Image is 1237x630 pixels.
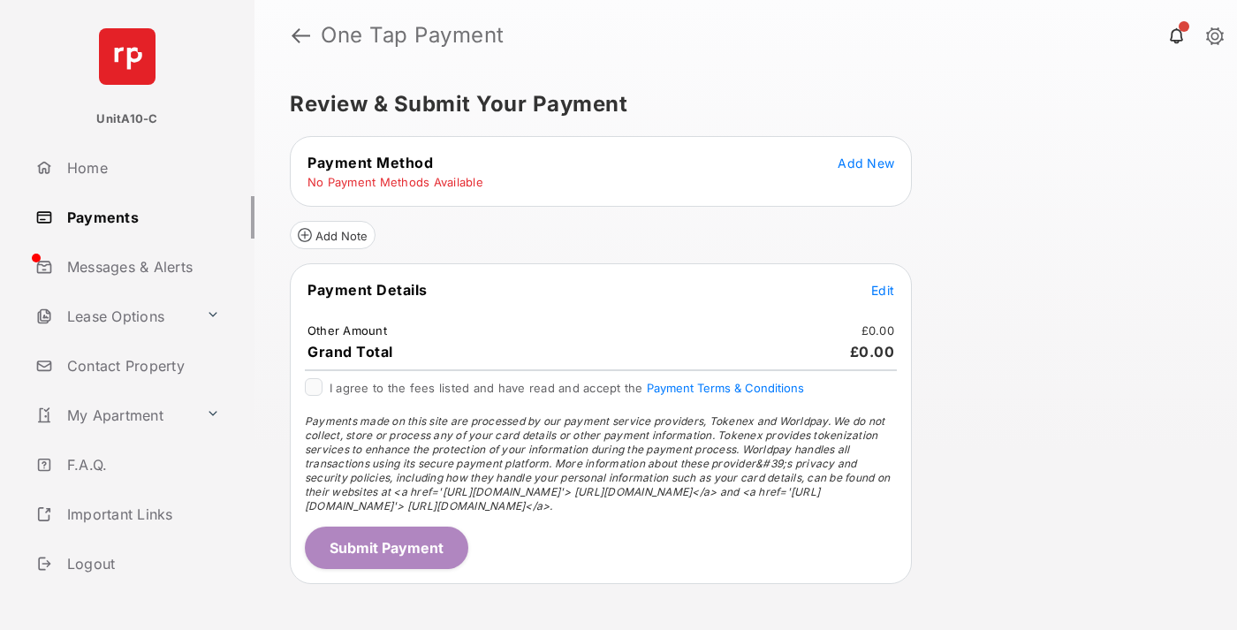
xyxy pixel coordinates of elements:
[28,394,199,436] a: My Apartment
[307,281,428,299] span: Payment Details
[28,345,254,387] a: Contact Property
[28,493,227,535] a: Important Links
[305,527,468,569] button: Submit Payment
[96,110,157,128] p: UnitA10-C
[850,343,895,361] span: £0.00
[838,154,894,171] button: Add New
[305,414,890,512] span: Payments made on this site are processed by our payment service providers, Tokenex and Worldpay. ...
[871,283,894,298] span: Edit
[307,154,433,171] span: Payment Method
[330,381,804,395] span: I agree to the fees listed and have read and accept the
[321,25,505,46] strong: One Tap Payment
[861,323,895,338] td: £0.00
[28,196,254,239] a: Payments
[307,174,484,190] td: No Payment Methods Available
[838,156,894,171] span: Add New
[28,246,254,288] a: Messages & Alerts
[28,147,254,189] a: Home
[647,381,804,395] button: I agree to the fees listed and have read and accept the
[99,28,156,85] img: svg+xml;base64,PHN2ZyB4bWxucz0iaHR0cDovL3d3dy53My5vcmcvMjAwMC9zdmciIHdpZHRoPSI2NCIgaGVpZ2h0PSI2NC...
[290,221,376,249] button: Add Note
[28,444,254,486] a: F.A.Q.
[28,543,254,585] a: Logout
[307,343,393,361] span: Grand Total
[28,295,199,338] a: Lease Options
[307,323,388,338] td: Other Amount
[871,281,894,299] button: Edit
[290,94,1188,115] h5: Review & Submit Your Payment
